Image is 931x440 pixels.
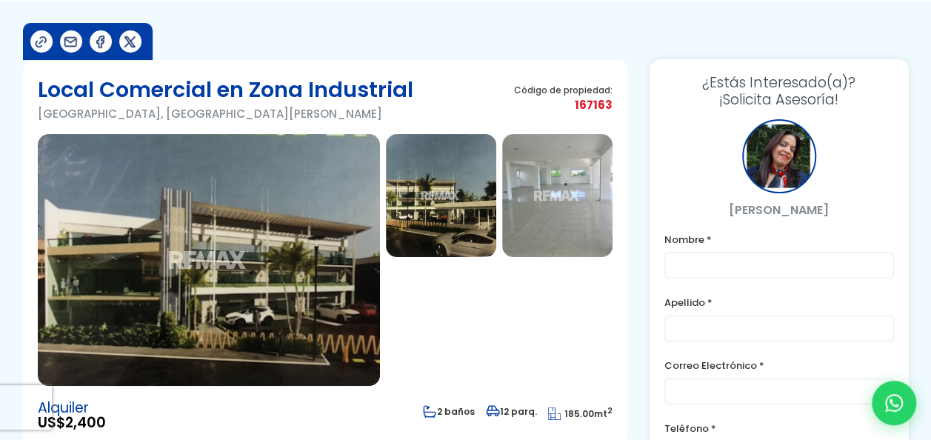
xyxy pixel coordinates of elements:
[423,405,475,418] span: 2 baños
[664,201,894,219] p: [PERSON_NAME]
[38,75,413,104] h1: Local Comercial en Zona Industrial
[38,401,106,416] span: Alquiler
[548,407,613,420] span: mt
[93,34,108,50] img: Compartir
[38,134,380,386] img: Local Comercial en Zona Industrial
[664,74,894,108] h3: ¡Solicita Asesoría!
[664,293,894,312] label: Apellido *
[742,119,816,193] div: Yaneris Fajardo
[33,34,49,50] img: Compartir
[386,134,496,257] img: Local Comercial en Zona Industrial
[63,34,79,50] img: Compartir
[564,407,594,420] span: 185.00
[486,405,537,418] span: 12 parq.
[664,230,894,249] label: Nombre *
[38,104,413,123] p: [GEOGRAPHIC_DATA], [GEOGRAPHIC_DATA][PERSON_NAME]
[664,356,894,375] label: Correo Electrónico *
[664,419,894,438] label: Teléfono *
[65,413,106,433] span: 2,400
[38,416,106,430] span: US$
[502,134,613,257] img: Local Comercial en Zona Industrial
[122,34,138,50] img: Compartir
[607,405,613,416] sup: 2
[514,96,613,114] span: 167163
[514,84,613,96] span: Código de propiedad:
[664,74,894,91] span: ¿Estás Interesado(a)?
